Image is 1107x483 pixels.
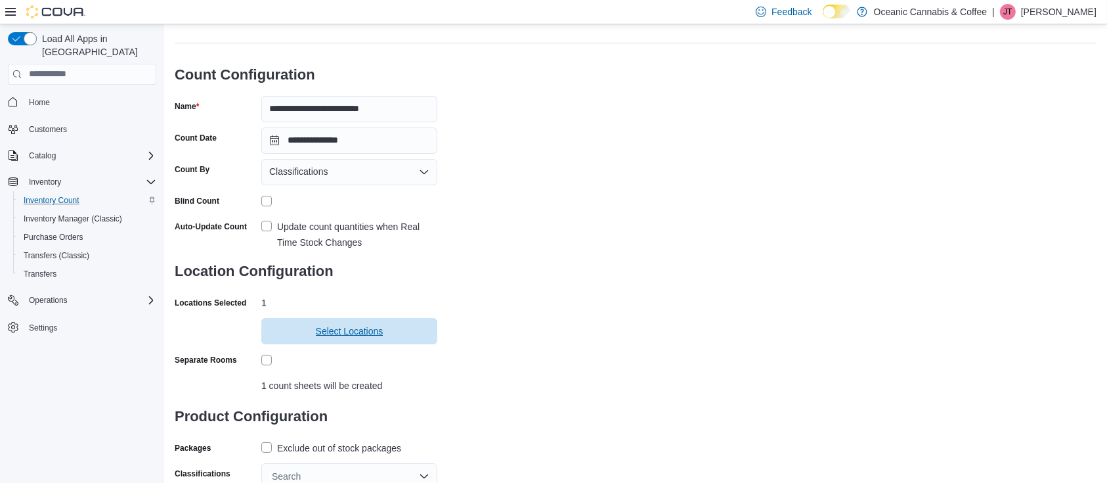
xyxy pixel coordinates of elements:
[18,193,156,208] span: Inventory Count
[13,210,162,228] button: Inventory Manager (Classic)
[874,4,988,20] p: Oceanic Cannabis & Coffee
[24,320,62,336] a: Settings
[18,211,156,227] span: Inventory Manager (Classic)
[175,54,437,96] h3: Count Configuration
[3,93,162,112] button: Home
[771,5,812,18] span: Feedback
[24,174,156,190] span: Inventory
[175,221,247,232] label: Auto-Update Count
[24,174,66,190] button: Inventory
[1000,4,1016,20] div: Jenny Taylor
[3,317,162,336] button: Settings
[261,292,437,308] div: 1
[175,164,209,175] label: Count By
[24,121,156,137] span: Customers
[175,298,246,308] label: Locations Selected
[29,177,61,187] span: Inventory
[18,229,89,245] a: Purchase Orders
[175,469,230,479] label: Classifications
[29,323,57,333] span: Settings
[29,295,68,306] span: Operations
[1021,4,1096,20] p: [PERSON_NAME]
[24,148,156,164] span: Catalog
[26,5,85,18] img: Cova
[175,355,237,365] div: Separate Rooms
[24,319,156,335] span: Settings
[277,440,401,456] div: Exclude out of stock packages
[175,133,217,143] label: Count Date
[24,95,55,110] a: Home
[18,211,127,227] a: Inventory Manager (Classic)
[24,122,72,137] a: Customers
[29,124,67,135] span: Customers
[18,193,85,208] a: Inventory Count
[277,219,437,250] div: Update count quantities when Real Time Stock Changes
[13,265,162,283] button: Transfers
[13,246,162,265] button: Transfers (Classic)
[29,150,56,161] span: Catalog
[823,5,850,18] input: Dark Mode
[3,173,162,191] button: Inventory
[37,32,156,58] span: Load All Apps in [GEOGRAPHIC_DATA]
[175,101,199,112] label: Name
[8,87,156,371] nav: Complex example
[24,195,79,206] span: Inventory Count
[261,127,437,154] input: Press the down key to open a popover containing a calendar.
[316,325,383,338] span: Select Locations
[261,375,437,391] div: 1 count sheets will be created
[175,443,211,453] label: Packages
[13,191,162,210] button: Inventory Count
[24,292,73,308] button: Operations
[24,232,83,242] span: Purchase Orders
[24,292,156,308] span: Operations
[992,4,995,20] p: |
[175,396,437,438] h3: Product Configuration
[175,250,437,292] h3: Location Configuration
[175,196,219,206] div: Blind Count
[1003,4,1012,20] span: JT
[3,147,162,165] button: Catalog
[419,167,429,177] button: Open list of options
[18,266,156,282] span: Transfers
[18,229,156,245] span: Purchase Orders
[24,214,122,224] span: Inventory Manager (Classic)
[3,120,162,139] button: Customers
[24,269,56,279] span: Transfers
[18,266,62,282] a: Transfers
[269,164,328,179] span: Classifications
[24,250,89,261] span: Transfers (Classic)
[24,94,156,110] span: Home
[3,291,162,310] button: Operations
[18,248,156,264] span: Transfers (Classic)
[13,228,162,246] button: Purchase Orders
[18,248,95,264] a: Transfers (Classic)
[261,318,437,344] button: Select Locations
[29,97,50,108] span: Home
[24,148,61,164] button: Catalog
